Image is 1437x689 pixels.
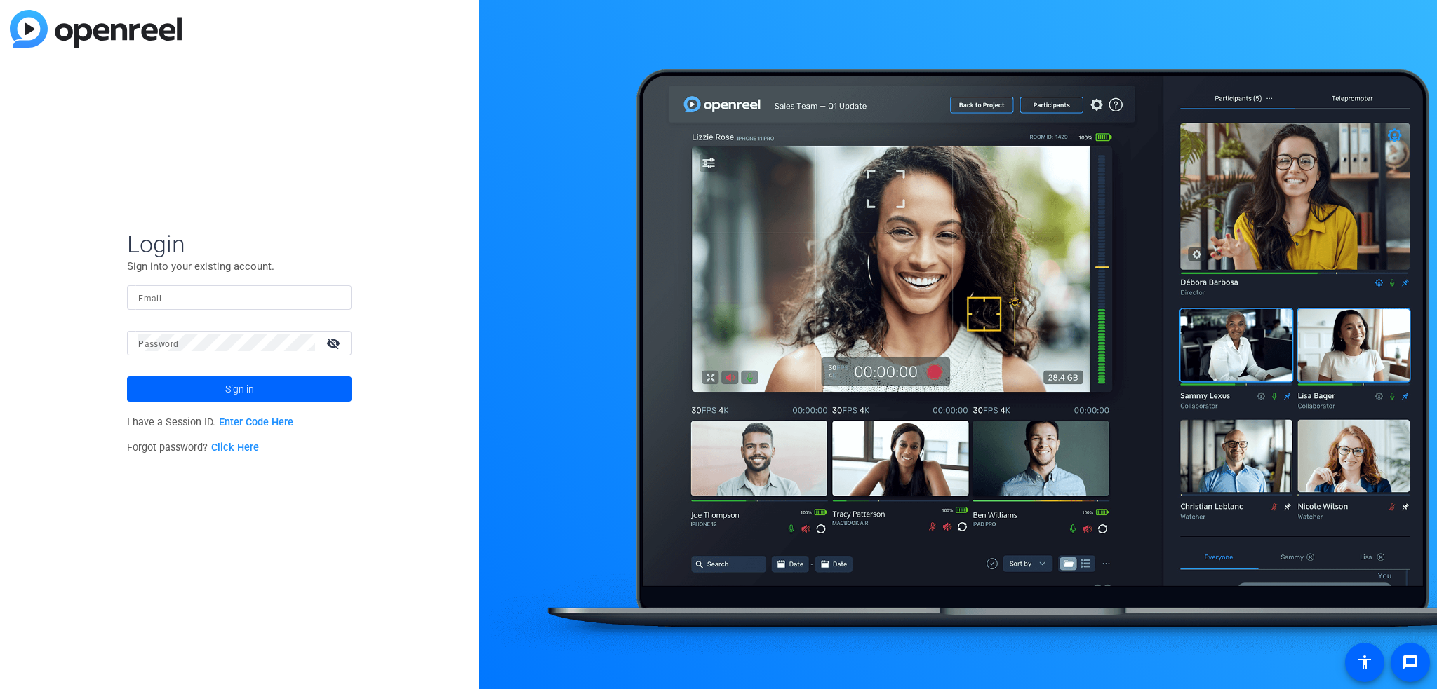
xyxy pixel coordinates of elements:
a: Click Here [211,442,259,453]
a: Enter Code Here [219,416,293,428]
img: blue-gradient.svg [10,10,182,48]
button: Sign in [127,376,352,402]
span: I have a Session ID. [127,416,293,428]
mat-label: Email [138,294,161,303]
p: Sign into your existing account. [127,259,352,274]
span: Forgot password? [127,442,259,453]
input: Enter Email Address [138,289,340,306]
mat-icon: accessibility [1356,654,1373,671]
mat-icon: message [1402,654,1419,671]
span: Login [127,229,352,259]
span: Sign in [225,371,254,407]
mat-icon: visibility_off [318,333,352,353]
mat-label: Password [138,339,178,349]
